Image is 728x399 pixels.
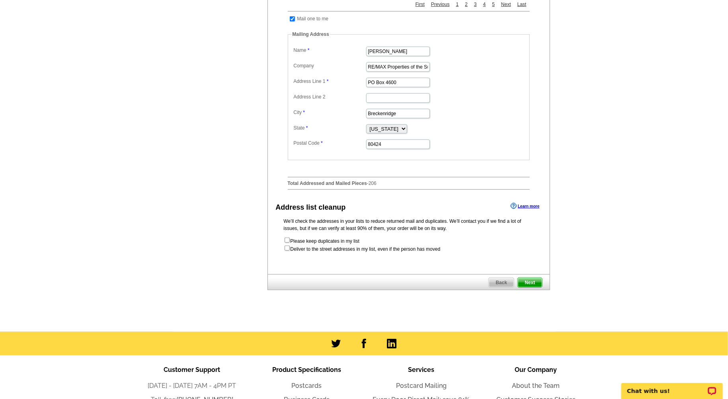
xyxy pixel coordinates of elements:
[292,31,330,38] legend: Mailing Address
[294,93,365,100] label: Address Line 2
[294,109,365,116] label: City
[429,1,452,8] a: Previous
[294,62,365,69] label: Company
[499,1,513,8] a: Next
[369,181,377,186] span: 206
[616,374,728,399] iframe: LiveChat chat widget
[454,1,461,8] a: 1
[284,237,534,253] form: Please keep duplicates in my list Deliver to the street addresses in my list, even if the person ...
[408,366,435,373] span: Services
[294,47,365,54] label: Name
[463,1,470,8] a: 2
[489,278,514,287] span: Back
[414,1,427,8] a: First
[518,278,542,287] span: Next
[288,181,367,186] strong: Total Addressed and Mailed Pieces
[135,381,250,391] li: [DATE] - [DATE] 7AM - 4PM PT
[515,366,557,373] span: Our Company
[515,1,529,8] a: Last
[396,382,447,389] a: Postcard Mailing
[472,1,479,8] a: 3
[488,277,514,288] a: Back
[272,366,341,373] span: Product Specifications
[294,124,365,132] label: State
[490,1,497,8] a: 5
[164,366,221,373] span: Customer Support
[512,382,560,389] a: About the Team
[481,1,488,8] a: 4
[292,382,322,389] a: Postcards
[297,15,329,23] td: Mail one to me
[294,140,365,147] label: Postal Code
[294,78,365,85] label: Address Line 1
[276,202,346,213] div: Address list cleanup
[284,218,534,232] p: We’ll check the addresses in your lists to reduce returned mail and duplicates. We’ll contact you...
[511,203,539,209] a: Learn more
